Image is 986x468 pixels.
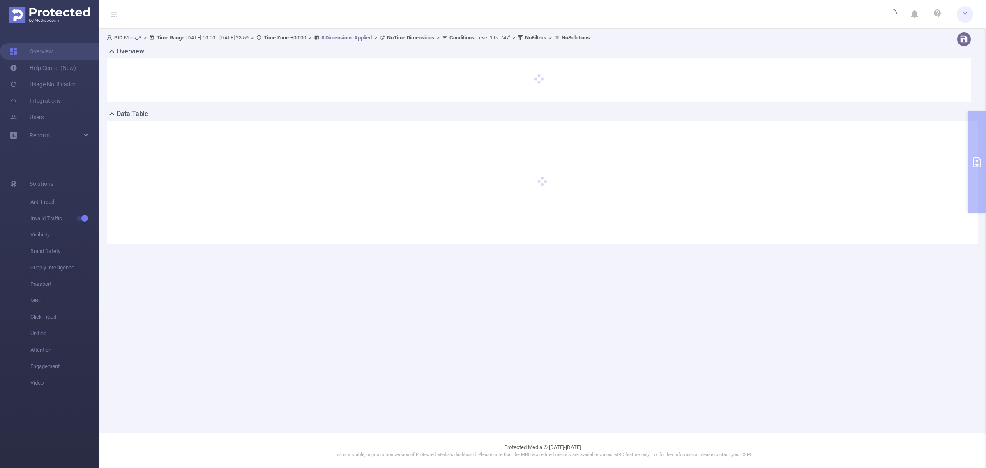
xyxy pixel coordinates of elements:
span: > [434,35,442,41]
a: Users [10,109,44,125]
a: Reports [30,127,50,144]
b: Time Range: [157,35,186,41]
h2: Data Table [117,109,148,119]
i: icon: loading [887,9,897,20]
span: Video [30,375,99,391]
span: > [372,35,380,41]
span: > [546,35,554,41]
span: Engagement [30,358,99,375]
span: Invalid Traffic [30,210,99,227]
span: Y [963,6,967,23]
u: 8 Dimensions Applied [321,35,372,41]
span: Passport [30,276,99,292]
span: Attention [30,342,99,358]
span: > [306,35,314,41]
span: Reports [30,132,50,139]
footer: Protected Media © [DATE]-[DATE] [99,433,986,468]
span: > [141,35,149,41]
span: Level 1 Is '747' [449,35,510,41]
span: > [510,35,518,41]
img: Protected Media [9,7,90,23]
b: Conditions : [449,35,476,41]
b: PID: [114,35,124,41]
a: Help Center (New) [10,60,76,76]
b: No Filters [525,35,546,41]
span: Visibility [30,227,99,243]
a: Overview [10,43,53,60]
span: MRC [30,292,99,309]
b: No Time Dimensions [387,35,434,41]
span: Solutions [30,176,53,192]
a: Usage Notification [10,76,77,93]
p: This is a stable, in production version of Protected Media's dashboard. Please note that the MRC ... [119,452,965,459]
span: Brand Safety [30,243,99,259]
span: Unified [30,325,99,342]
span: Anti-Fraud [30,194,99,210]
span: > [249,35,256,41]
span: Supply Intelligence [30,259,99,276]
span: Mars_3 [DATE] 00:00 - [DATE] 23:59 +00:00 [107,35,590,41]
h2: Overview [117,46,144,56]
b: No Solutions [562,35,590,41]
a: Integrations [10,93,61,109]
i: icon: user [107,35,114,40]
span: Click Fraud [30,309,99,325]
b: Time Zone: [264,35,290,41]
